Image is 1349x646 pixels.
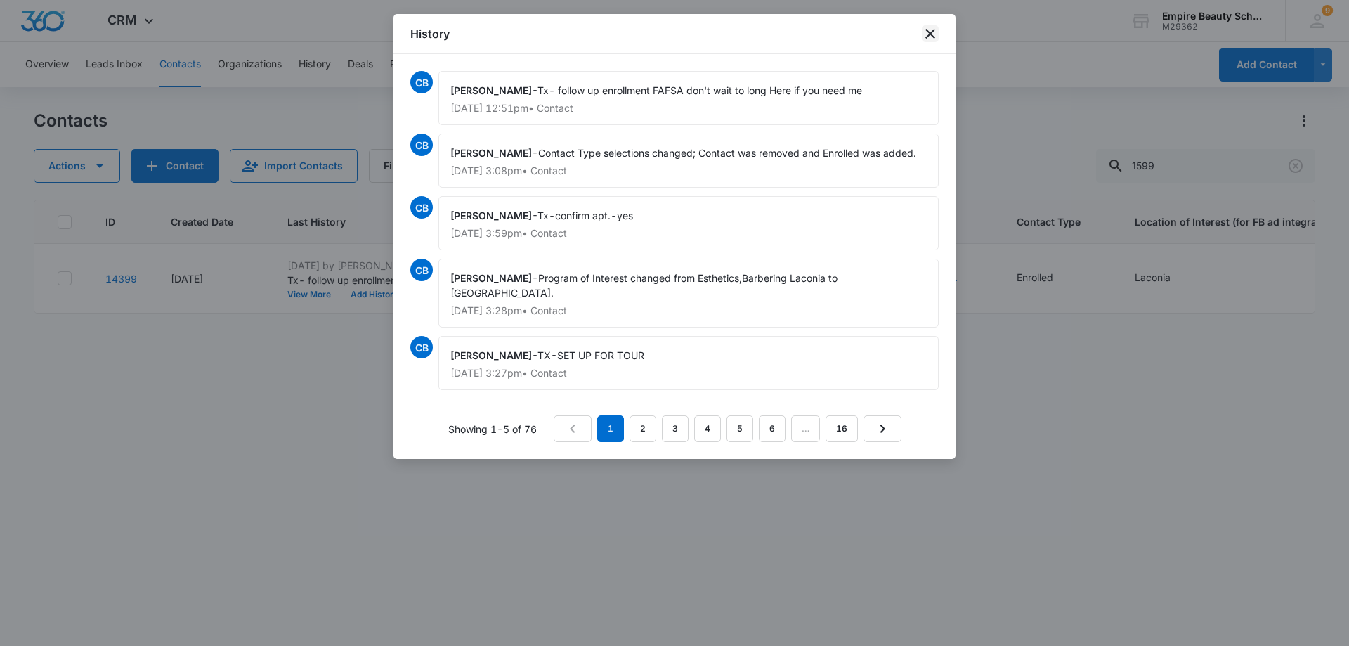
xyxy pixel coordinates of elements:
[410,196,433,219] span: CB
[864,415,901,442] a: Next Page
[410,71,433,93] span: CB
[438,71,939,125] div: -
[410,336,433,358] span: CB
[410,25,450,42] h1: History
[450,84,532,96] span: [PERSON_NAME]
[450,166,927,176] p: [DATE] 3:08pm • Contact
[450,349,532,361] span: [PERSON_NAME]
[450,272,840,299] span: Program of Interest changed from Esthetics,Barbering Laconia to [GEOGRAPHIC_DATA].
[450,272,532,284] span: [PERSON_NAME]
[450,147,532,159] span: [PERSON_NAME]
[438,134,939,188] div: -
[410,259,433,281] span: CB
[826,415,858,442] a: Page 16
[597,415,624,442] em: 1
[694,415,721,442] a: Page 4
[537,84,862,96] span: Tx- follow up enrollment FAFSA don't wait to long Here if you need me
[450,306,927,316] p: [DATE] 3:28pm • Contact
[537,349,644,361] span: TX-SET UP FOR TOUR
[662,415,689,442] a: Page 3
[759,415,786,442] a: Page 6
[438,259,939,328] div: -
[450,103,927,113] p: [DATE] 12:51pm • Contact
[450,228,927,238] p: [DATE] 3:59pm • Contact
[538,147,916,159] span: Contact Type selections changed; Contact was removed and Enrolled was added.
[438,196,939,250] div: -
[726,415,753,442] a: Page 5
[537,209,633,221] span: Tx-confirm apt.-yes
[450,209,532,221] span: [PERSON_NAME]
[630,415,656,442] a: Page 2
[410,134,433,156] span: CB
[448,422,537,437] p: Showing 1-5 of 76
[450,368,927,378] p: [DATE] 3:27pm • Contact
[922,25,939,42] button: close
[554,415,901,442] nav: Pagination
[438,336,939,390] div: -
